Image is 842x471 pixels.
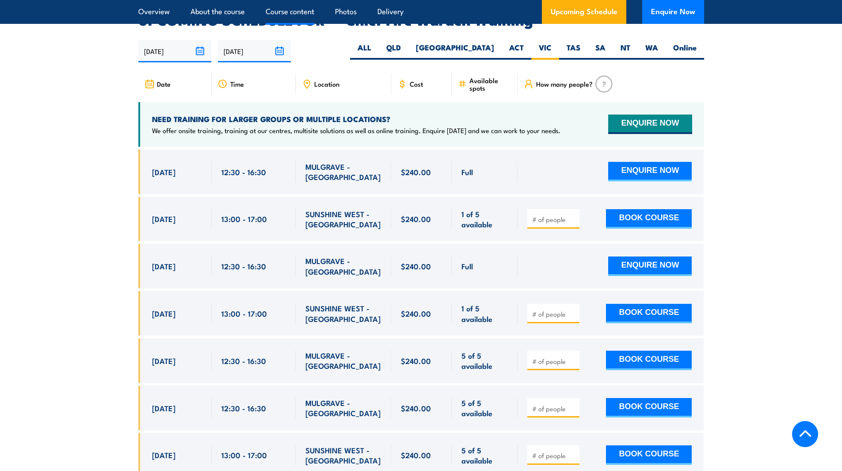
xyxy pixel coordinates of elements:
[469,77,511,92] span: Available spots
[221,450,267,460] span: 13:00 - 17:00
[461,398,508,418] span: 5 of 5 available
[606,209,692,229] button: BOOK COURSE
[152,308,175,318] span: [DATE]
[221,261,266,271] span: 12:30 - 16:30
[531,42,559,60] label: VIC
[230,80,244,88] span: Time
[608,115,692,134] button: ENQUIRE NOW
[350,42,379,60] label: ALL
[461,350,508,371] span: 5 of 5 available
[152,356,175,366] span: [DATE]
[401,403,431,413] span: $240.00
[608,257,692,276] button: ENQUIRE NOW
[314,80,339,88] span: Location
[157,80,171,88] span: Date
[532,215,576,224] input: # of people
[152,261,175,271] span: [DATE]
[401,214,431,224] span: $240.00
[218,40,291,62] input: To date
[305,350,381,371] span: MULGRAVE - [GEOGRAPHIC_DATA]
[608,162,692,181] button: ENQUIRE NOW
[221,308,267,318] span: 13:00 - 17:00
[606,304,692,323] button: BOOK COURSE
[305,303,381,324] span: SUNSHINE WEST - [GEOGRAPHIC_DATA]
[461,261,473,271] span: Full
[588,42,613,60] label: SA
[152,114,560,124] h4: NEED TRAINING FOR LARGER GROUPS OR MULTIPLE LOCATIONS?
[305,256,381,276] span: MULGRAVE - [GEOGRAPHIC_DATA]
[401,356,431,366] span: $240.00
[401,261,431,271] span: $240.00
[410,80,423,88] span: Cost
[152,126,560,135] p: We offer onsite training, training at our centres, multisite solutions as well as online training...
[401,450,431,460] span: $240.00
[221,356,266,366] span: 12:30 - 16:30
[305,398,381,418] span: MULGRAVE - [GEOGRAPHIC_DATA]
[532,404,576,413] input: # of people
[638,42,666,60] label: WA
[221,214,267,224] span: 13:00 - 17:00
[152,214,175,224] span: [DATE]
[221,403,266,413] span: 12:30 - 16:30
[613,42,638,60] label: NT
[379,42,408,60] label: QLD
[461,209,508,230] span: 1 of 5 available
[305,161,381,182] span: MULGRAVE - [GEOGRAPHIC_DATA]
[532,310,576,318] input: # of people
[408,42,502,60] label: [GEOGRAPHIC_DATA]
[559,42,588,60] label: TAS
[401,308,431,318] span: $240.00
[532,357,576,366] input: # of people
[138,40,211,62] input: From date
[606,351,692,370] button: BOOK COURSE
[461,167,473,177] span: Full
[461,303,508,324] span: 1 of 5 available
[461,445,508,466] span: 5 of 5 available
[152,450,175,460] span: [DATE]
[152,403,175,413] span: [DATE]
[221,167,266,177] span: 12:30 - 16:30
[606,398,692,417] button: BOOK COURSE
[152,167,175,177] span: [DATE]
[536,80,593,88] span: How many people?
[401,167,431,177] span: $240.00
[138,13,704,26] h2: UPCOMING SCHEDULE FOR - "Chief Fire Warden Training"
[305,445,381,466] span: SUNSHINE WEST - [GEOGRAPHIC_DATA]
[666,42,704,60] label: Online
[502,42,531,60] label: ACT
[606,445,692,465] button: BOOK COURSE
[532,451,576,460] input: # of people
[305,209,381,230] span: SUNSHINE WEST - [GEOGRAPHIC_DATA]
